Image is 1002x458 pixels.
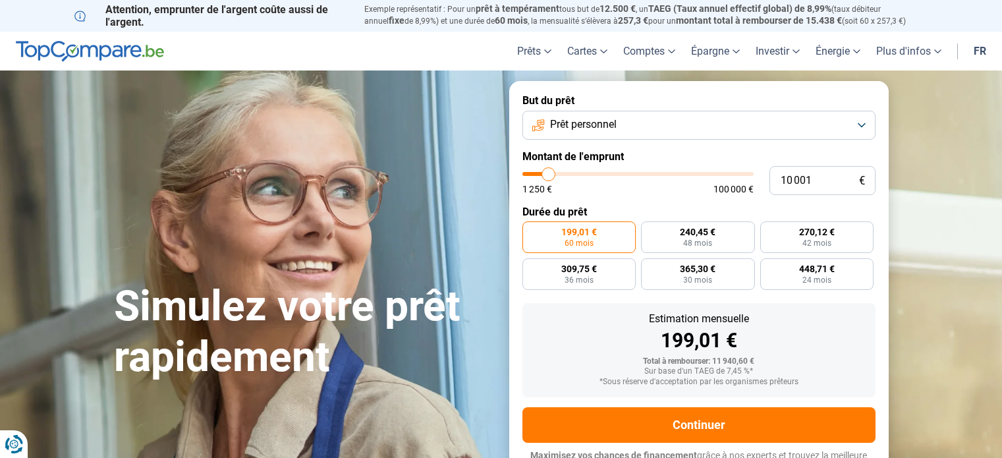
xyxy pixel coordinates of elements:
[683,32,748,71] a: Épargne
[522,94,876,107] label: But du prêt
[680,227,715,237] span: 240,45 €
[533,357,865,366] div: Total à rembourser: 11 940,60 €
[802,276,831,284] span: 24 mois
[559,32,615,71] a: Cartes
[799,227,835,237] span: 270,12 €
[966,32,994,71] a: fr
[364,3,928,27] p: Exemple représentatif : Pour un tous but de , un (taux débiteur annuel de 8,99%) et une durée de ...
[683,239,712,247] span: 48 mois
[618,15,648,26] span: 257,3 €
[533,314,865,324] div: Estimation mensuelle
[648,3,831,14] span: TAEG (Taux annuel effectif global) de 8,99%
[389,15,404,26] span: fixe
[476,3,559,14] span: prêt à tempérament
[509,32,559,71] a: Prêts
[680,264,715,273] span: 365,30 €
[533,367,865,376] div: Sur base d'un TAEG de 7,45 %*
[495,15,528,26] span: 60 mois
[676,15,842,26] span: montant total à rembourser de 15.438 €
[868,32,949,71] a: Plus d'infos
[114,281,493,383] h1: Simulez votre prêt rapidement
[561,227,597,237] span: 199,01 €
[599,3,636,14] span: 12.500 €
[522,150,876,163] label: Montant de l'emprunt
[799,264,835,273] span: 448,71 €
[565,276,594,284] span: 36 mois
[859,175,865,186] span: €
[808,32,868,71] a: Énergie
[561,264,597,273] span: 309,75 €
[16,41,164,62] img: TopCompare
[550,117,617,132] span: Prêt personnel
[802,239,831,247] span: 42 mois
[522,206,876,218] label: Durée du prêt
[74,3,348,28] p: Attention, emprunter de l'argent coûte aussi de l'argent.
[615,32,683,71] a: Comptes
[533,331,865,351] div: 199,01 €
[748,32,808,71] a: Investir
[522,111,876,140] button: Prêt personnel
[683,276,712,284] span: 30 mois
[522,407,876,443] button: Continuer
[533,378,865,387] div: *Sous réserve d'acceptation par les organismes prêteurs
[565,239,594,247] span: 60 mois
[713,185,754,194] span: 100 000 €
[522,185,552,194] span: 1 250 €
